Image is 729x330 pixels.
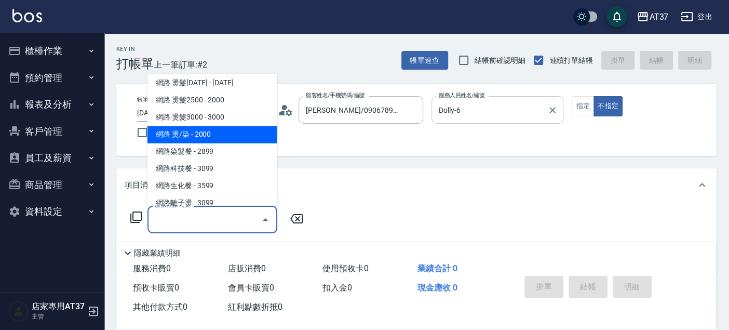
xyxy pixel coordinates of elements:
[257,212,274,228] button: Close
[322,283,352,293] span: 扣入金 0
[32,312,85,321] p: 主管
[147,195,277,212] span: 網路離子燙 - 3099
[32,301,85,312] h5: 店家專用AT37
[4,37,100,64] button: 櫃檯作業
[147,161,277,178] span: 網路科技餐 - 3099
[147,75,277,92] span: 網路 燙髮[DATE] - [DATE]
[228,302,282,312] span: 紅利點數折抵 0
[593,96,623,116] button: 不指定
[147,126,277,143] span: 網路 燙/染 - 2000
[417,283,457,293] span: 現金應收 0
[147,143,277,161] span: 網路染髮餐 - 2899
[116,57,154,71] h3: 打帳單
[4,144,100,171] button: 員工及薪資
[8,301,29,322] img: Person
[649,10,668,23] div: AT37
[116,46,154,52] h2: Key In
[4,171,100,199] button: 商品管理
[147,178,277,195] span: 網路生化餐 - 3599
[147,109,277,126] span: 網路 燙髮3000 - 3000
[4,91,100,118] button: 報表及分析
[147,92,277,109] span: 網路 燙髮2500 - 2000
[572,96,594,116] button: 指定
[133,302,187,312] span: 其他付款方式 0
[133,263,171,273] span: 服務消費 0
[137,104,247,122] input: YYYY/MM/DD hh:mm
[125,180,156,191] p: 項目消費
[133,283,179,293] span: 預收卡販賣 0
[632,6,672,28] button: AT37
[4,64,100,91] button: 預約管理
[154,58,207,71] span: 上一筆訂單:#2
[439,91,484,99] label: 服務人員姓名/編號
[322,263,369,273] span: 使用預收卡 0
[228,263,266,273] span: 店販消費 0
[545,103,560,117] button: Clear
[134,248,181,259] p: 隱藏業績明細
[116,168,717,202] div: 項目消費
[606,6,627,27] button: save
[475,55,525,66] span: 結帳前確認明細
[401,51,448,70] button: 帳單速查
[417,263,457,273] span: 業績合計 0
[4,118,100,145] button: 客戶管理
[677,7,717,27] button: 登出
[549,55,593,66] span: 連續打單結帳
[228,283,274,293] span: 會員卡販賣 0
[306,91,365,99] label: 顧客姓名/手機號碼/編號
[4,198,100,225] button: 資料設定
[137,96,159,103] label: 帳單日期
[12,9,42,22] img: Logo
